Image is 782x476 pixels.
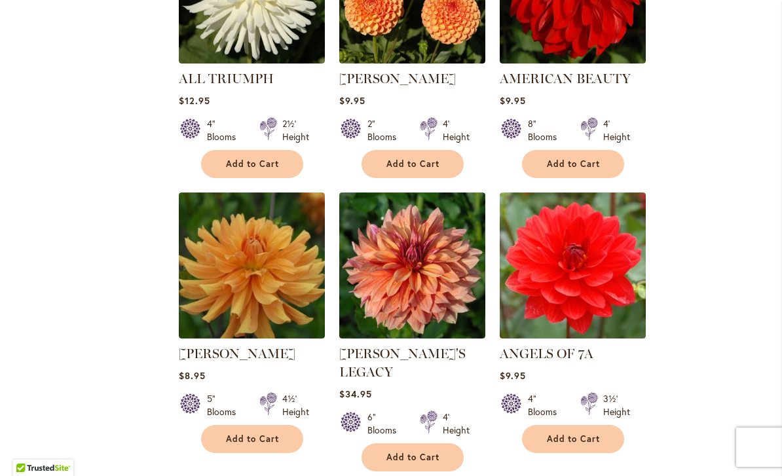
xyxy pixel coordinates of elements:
[547,433,601,445] span: Add to Cart
[522,150,624,178] button: Add to Cart
[207,117,244,143] div: 4" Blooms
[201,425,303,453] button: Add to Cart
[339,388,372,400] span: $34.95
[500,346,593,361] a: ANGELS OF 7A
[603,117,630,143] div: 4' Height
[522,425,624,453] button: Add to Cart
[339,54,485,66] a: AMBER QUEEN
[386,452,440,463] span: Add to Cart
[386,158,440,170] span: Add to Cart
[500,94,526,107] span: $9.95
[500,369,526,382] span: $9.95
[603,392,630,418] div: 3½' Height
[500,192,646,339] img: ANGELS OF 7A
[339,329,485,341] a: Andy's Legacy
[226,433,280,445] span: Add to Cart
[500,54,646,66] a: AMERICAN BEAUTY
[10,430,47,466] iframe: Launch Accessibility Center
[179,192,325,339] img: ANDREW CHARLES
[339,71,456,86] a: [PERSON_NAME]
[362,150,464,178] button: Add to Cart
[282,392,309,418] div: 4½' Height
[443,117,470,143] div: 4' Height
[201,150,303,178] button: Add to Cart
[528,392,565,418] div: 4" Blooms
[226,158,280,170] span: Add to Cart
[362,443,464,471] button: Add to Cart
[500,71,631,86] a: AMERICAN BEAUTY
[500,329,646,341] a: ANGELS OF 7A
[207,392,244,418] div: 5" Blooms
[547,158,601,170] span: Add to Cart
[443,411,470,437] div: 4' Height
[367,411,404,437] div: 6" Blooms
[179,94,210,107] span: $12.95
[179,346,295,361] a: [PERSON_NAME]
[179,54,325,66] a: ALL TRIUMPH
[179,369,206,382] span: $8.95
[339,94,365,107] span: $9.95
[339,346,466,380] a: [PERSON_NAME]'S LEGACY
[179,329,325,341] a: ANDREW CHARLES
[367,117,404,143] div: 2" Blooms
[528,117,565,143] div: 8" Blooms
[179,71,274,86] a: ALL TRIUMPH
[282,117,309,143] div: 2½' Height
[339,192,485,339] img: Andy's Legacy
